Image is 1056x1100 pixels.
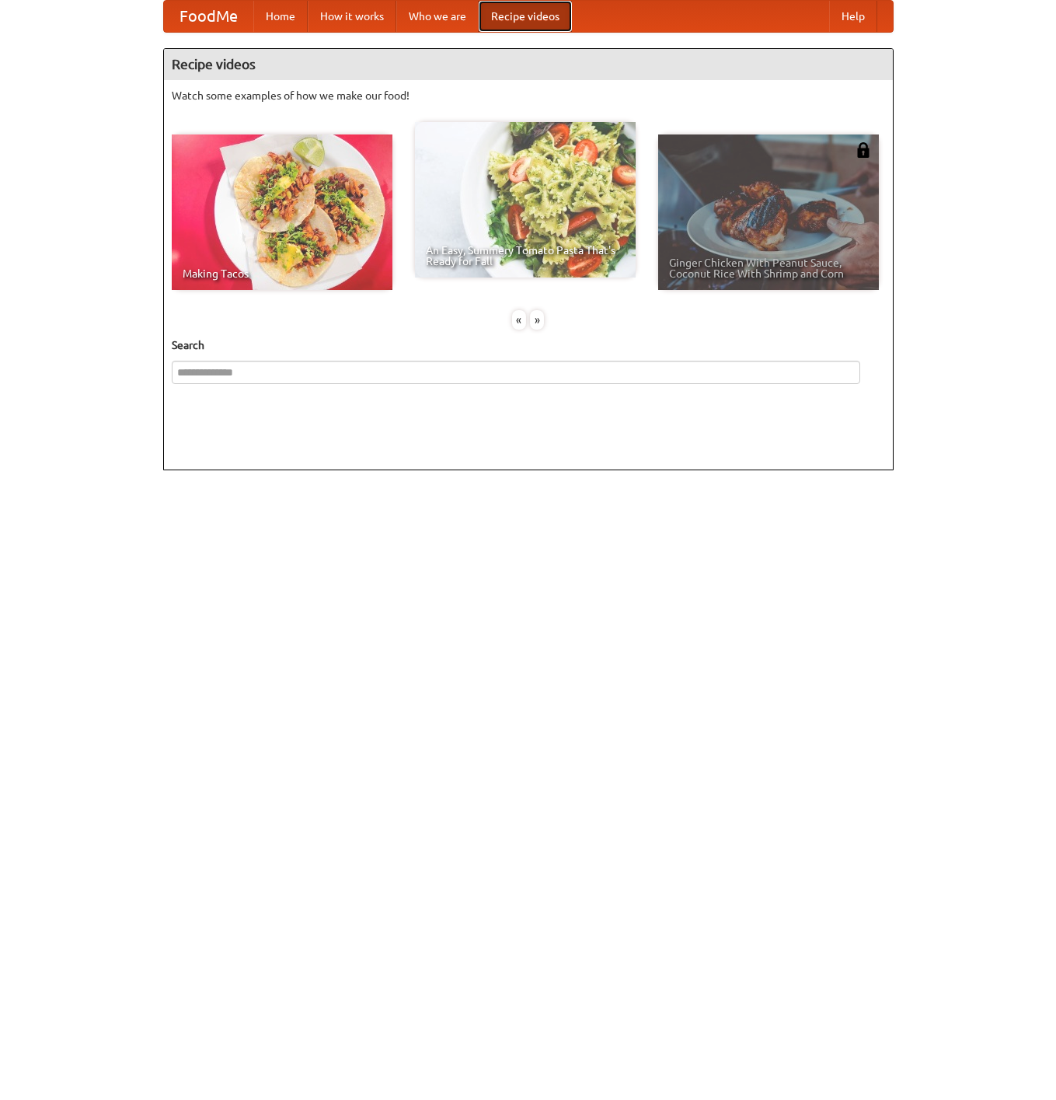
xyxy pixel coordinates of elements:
h4: Recipe videos [164,49,893,80]
img: 483408.png [856,142,871,158]
a: An Easy, Summery Tomato Pasta That's Ready for Fall [415,122,636,278]
p: Watch some examples of how we make our food! [172,88,885,103]
a: FoodMe [164,1,253,32]
a: Who we are [396,1,479,32]
a: Home [253,1,308,32]
a: Making Tacos [172,134,392,290]
h5: Search [172,337,885,353]
span: Making Tacos [183,268,382,279]
span: An Easy, Summery Tomato Pasta That's Ready for Fall [426,245,625,267]
div: « [512,310,526,330]
div: » [530,310,544,330]
a: Recipe videos [479,1,572,32]
a: Help [829,1,877,32]
a: How it works [308,1,396,32]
